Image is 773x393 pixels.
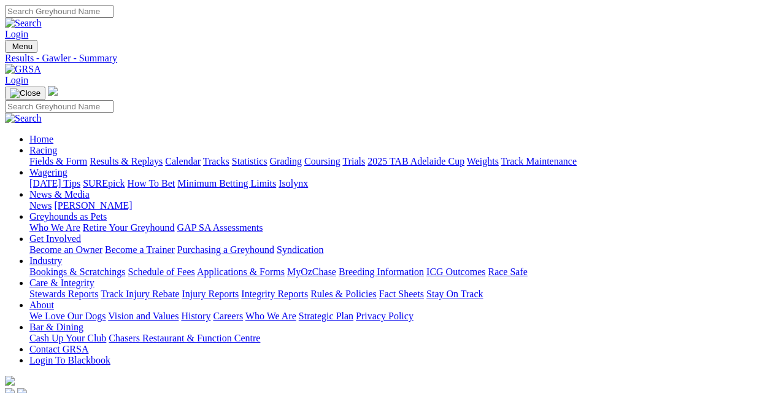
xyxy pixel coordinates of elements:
[29,267,768,278] div: Industry
[29,267,125,277] a: Bookings & Scratchings
[197,267,285,277] a: Applications & Forms
[29,178,768,189] div: Wagering
[29,156,768,167] div: Racing
[5,64,41,75] img: GRSA
[5,53,768,64] a: Results - Gawler - Summary
[29,156,87,166] a: Fields & Form
[501,156,577,166] a: Track Maintenance
[29,289,98,299] a: Stewards Reports
[5,100,113,113] input: Search
[29,311,768,322] div: About
[339,267,424,277] a: Breeding Information
[29,178,80,189] a: [DATE] Tips
[29,300,54,310] a: About
[5,5,113,18] input: Search
[5,376,15,386] img: logo-grsa-white.png
[182,289,239,299] a: Injury Reports
[29,233,81,244] a: Get Involved
[232,156,267,166] a: Statistics
[177,178,276,189] a: Minimum Betting Limits
[54,200,132,211] a: [PERSON_NAME]
[29,255,62,266] a: Industry
[29,244,768,255] div: Get Involved
[426,267,485,277] a: ICG Outcomes
[29,333,106,343] a: Cash Up Your Club
[342,156,365,166] a: Trials
[426,289,483,299] a: Stay On Track
[5,29,28,39] a: Login
[29,134,53,144] a: Home
[5,87,45,100] button: Toggle navigation
[29,322,83,332] a: Bar & Dining
[241,289,308,299] a: Integrity Reports
[277,244,323,255] a: Syndication
[128,267,194,277] a: Schedule of Fees
[29,289,768,300] div: Care & Integrity
[29,222,768,233] div: Greyhounds as Pets
[287,267,336,277] a: MyOzChase
[5,40,37,53] button: Toggle navigation
[90,156,163,166] a: Results & Replays
[379,289,424,299] a: Fact Sheets
[488,267,527,277] a: Race Safe
[181,311,210,321] a: History
[29,200,52,211] a: News
[5,75,28,85] a: Login
[29,211,107,222] a: Greyhounds as Pets
[5,113,42,124] img: Search
[29,200,768,211] div: News & Media
[29,278,94,288] a: Care & Integrity
[109,333,260,343] a: Chasers Restaurant & Function Centre
[29,244,102,255] a: Become an Owner
[177,222,263,233] a: GAP SA Assessments
[12,42,33,51] span: Menu
[128,178,175,189] a: How To Bet
[213,311,243,321] a: Careers
[105,244,175,255] a: Become a Trainer
[29,355,110,365] a: Login To Blackbook
[279,178,308,189] a: Isolynx
[165,156,201,166] a: Calendar
[29,311,106,321] a: We Love Our Dogs
[29,344,88,354] a: Contact GRSA
[29,222,80,233] a: Who We Are
[29,167,67,177] a: Wagering
[83,178,125,189] a: SUREpick
[177,244,274,255] a: Purchasing a Greyhound
[467,156,499,166] a: Weights
[108,311,179,321] a: Vision and Values
[299,311,353,321] a: Strategic Plan
[203,156,229,166] a: Tracks
[29,189,90,200] a: News & Media
[5,18,42,29] img: Search
[83,222,175,233] a: Retire Your Greyhound
[29,145,57,155] a: Racing
[29,333,768,344] div: Bar & Dining
[10,88,40,98] img: Close
[101,289,179,299] a: Track Injury Rebate
[310,289,377,299] a: Rules & Policies
[367,156,464,166] a: 2025 TAB Adelaide Cup
[356,311,413,321] a: Privacy Policy
[304,156,340,166] a: Coursing
[270,156,302,166] a: Grading
[48,86,58,96] img: logo-grsa-white.png
[245,311,296,321] a: Who We Are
